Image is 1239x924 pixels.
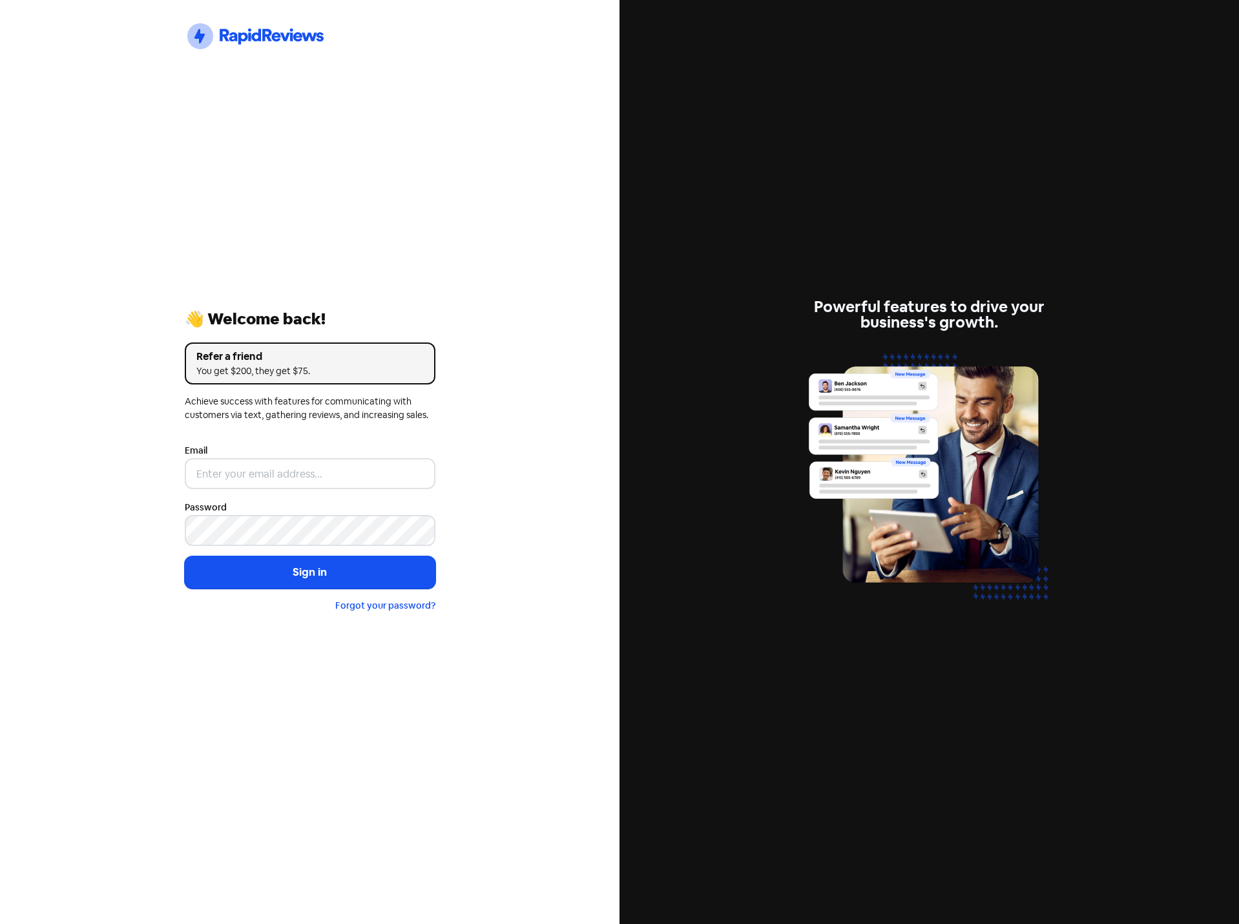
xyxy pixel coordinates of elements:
label: Email [185,444,207,457]
div: You get $200, they get $75. [196,364,424,378]
input: Enter your email address... [185,458,435,489]
label: Password [185,501,227,514]
div: Powerful features to drive your business's growth. [804,299,1055,330]
button: Sign in [185,556,435,589]
img: inbox [804,346,1055,624]
div: Achieve success with features for communicating with customers via text, gathering reviews, and i... [185,395,435,422]
div: 👋 Welcome back! [185,311,435,327]
div: Refer a friend [196,349,424,364]
a: Forgot your password? [335,600,435,611]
